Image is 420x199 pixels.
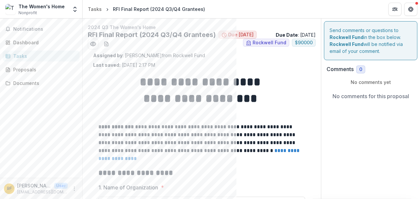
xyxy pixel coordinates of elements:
[54,183,68,189] p: User
[359,67,362,72] span: 0
[330,34,364,40] strong: Rockwell Fund
[3,51,80,61] a: Tasks
[330,41,364,47] strong: Rockwell Fund
[93,53,122,58] strong: Assigned by
[276,31,316,38] p: : [DATE]
[388,3,402,16] button: Partners
[113,6,205,13] div: RFI Final Report (2024 Q3/Q4 Grantees)
[88,31,216,39] h2: RFI Final Report (2024 Q3/Q4 Grantees)
[3,37,80,48] a: Dashboard
[228,32,254,38] span: Due [DATE]
[324,21,417,60] div: Send comments or questions to in the box below. will be notified via email of your comment.
[13,66,74,73] div: Proposals
[3,64,80,75] a: Proposals
[13,26,77,32] span: Notifications
[13,39,74,46] div: Dashboard
[7,186,12,191] div: Bethany Fields
[18,10,37,16] span: Nonprofit
[93,61,155,68] p: [DATE] 2:17 PM
[88,24,316,31] p: 2024 Q3 The Women's Home
[404,3,417,16] button: Get Help
[98,183,158,191] p: 1. Name of Organization
[253,40,286,46] span: Rockwell Fund
[332,92,409,100] p: No comments for this proposal
[85,4,208,14] nav: breadcrumb
[13,80,74,87] div: Documents
[70,3,80,16] button: Open entity switcher
[93,52,310,59] p: : [PERSON_NAME] from Rockwell Fund
[88,39,98,49] button: Preview 4ce184d3-a85c-4938-9bfc-e9cd23c0d6ab.pdf
[17,182,52,189] p: [PERSON_NAME]
[5,4,16,15] img: The Women's Home
[18,3,65,10] div: The Women's Home
[85,4,104,14] a: Tasks
[276,32,298,38] strong: Due Date
[17,189,68,195] p: [EMAIL_ADDRESS][DOMAIN_NAME]
[3,24,80,34] button: Notifications
[295,40,313,46] span: $ 90000
[70,185,78,193] button: More
[93,62,121,68] strong: Last saved:
[101,39,112,49] button: download-word-button
[3,78,80,89] a: Documents
[13,53,74,60] div: Tasks
[327,79,415,86] p: No comments yet
[327,66,354,72] h2: Comments
[88,6,102,13] div: Tasks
